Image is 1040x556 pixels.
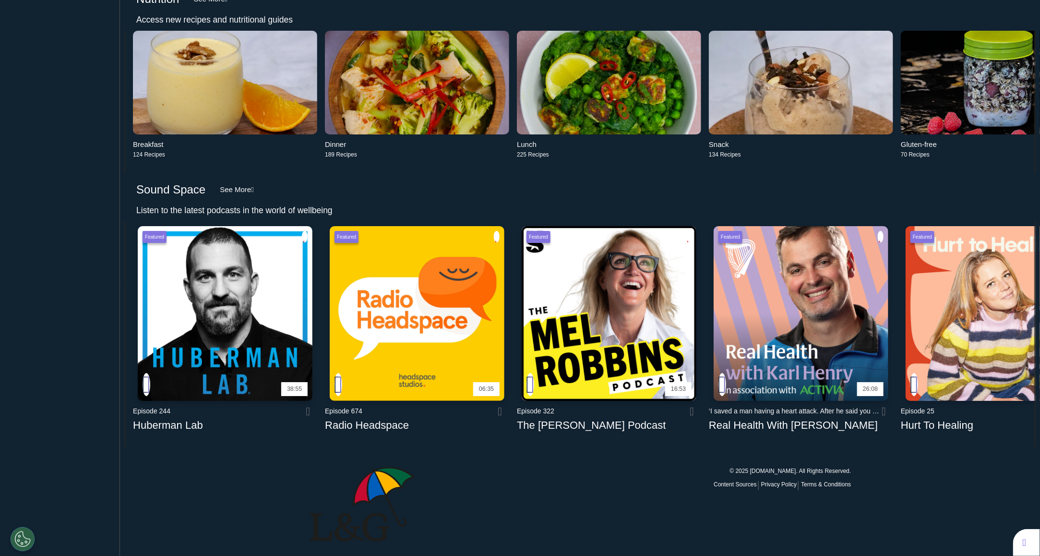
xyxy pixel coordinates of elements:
[761,481,799,490] a: Privacy Policy
[587,467,851,475] p: © 2025 [DOMAIN_NAME]. All Rights Reserved.
[325,139,509,150] div: Dinner
[709,150,893,159] div: 134 Recipes
[709,417,878,433] div: Real Health With [PERSON_NAME]
[138,226,312,401] img: ee4f0b7b466ca35620792970d9bce2d2.jpg
[133,139,317,150] div: Breakfast
[136,204,333,217] div: Listen to the latest podcasts in the world of wellbeing
[335,231,359,243] div: Featured
[136,183,205,197] h2: Sound Space
[473,382,500,396] div: 06:35
[325,1,509,186] img: SQ_Thai+red+curry.jpg
[665,382,692,396] div: 16:53
[517,1,701,186] img: SQ+_Super+green+spiced+halloumi+and+rice.jpg
[801,481,851,488] a: Terms & Conditions
[136,13,293,26] div: Access new recipes and nutritional guides
[522,226,696,401] img: sxm-cover-melrobbins-r2025-3000x3000-final-white.jpg
[910,231,934,243] div: Featured
[133,417,203,433] div: Huberman Lab
[133,406,170,416] div: Episode 244
[517,406,554,416] div: Episode 322
[517,417,666,433] div: The [PERSON_NAME] Podcast
[714,481,758,490] a: Content Sources
[220,184,254,195] div: See More
[526,231,550,243] div: Featured
[709,406,882,416] div: ‘I saved a man having a heart attack. After he said you need to show people what to do’
[325,417,409,433] div: Radio Headspace
[718,231,742,243] div: Featured
[133,150,317,159] div: 124 Recipes
[309,467,415,542] img: Spectrum.Life logo
[281,382,308,396] div: 38:55
[11,527,35,551] button: Open Preferences
[517,150,701,159] div: 225 Recipes
[325,406,362,416] div: Episode 674
[133,1,317,186] img: SQ_Sunrise+citrus+smoothie.jpg
[901,406,934,416] div: Episode 25
[325,150,509,159] div: 189 Recipes
[901,417,973,433] div: Hurt To Healing
[709,1,893,186] img: SQ_Banana+peanut+butter+ice+cream.jpg
[143,231,167,243] div: Featured
[330,226,504,401] img: uploads-2f1589306404979-ymer5fvw-5b7f13769450bb34dc72b072b5654c50-2fradioheadspace-051220-3.png
[714,226,888,401] img: image.jpg
[709,139,893,150] div: Snack
[857,382,884,396] div: 26:08
[517,139,701,150] div: Lunch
